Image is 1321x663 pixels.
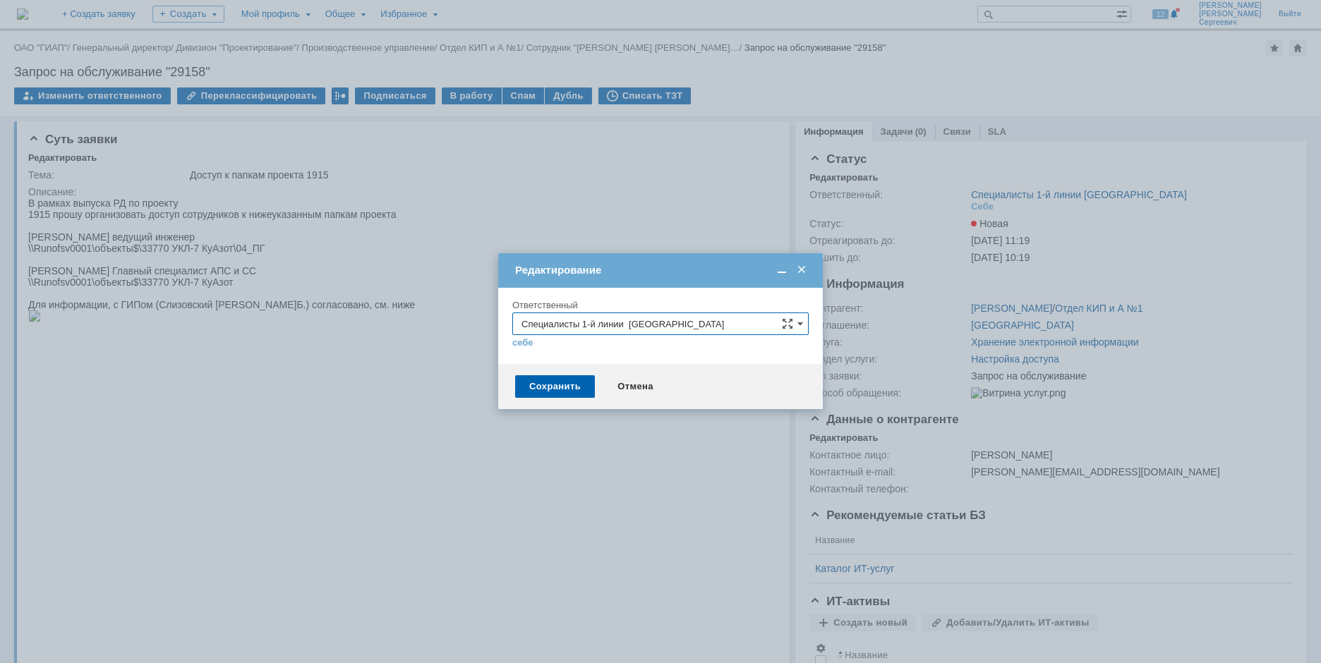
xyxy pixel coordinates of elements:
span: Сложная форма [782,318,793,329]
a: себе [512,337,533,348]
span: Закрыть [795,264,809,276]
div: Редактирование [515,264,809,276]
span: Свернуть (Ctrl + M) [775,264,789,276]
div: Ответственный [512,300,806,310]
